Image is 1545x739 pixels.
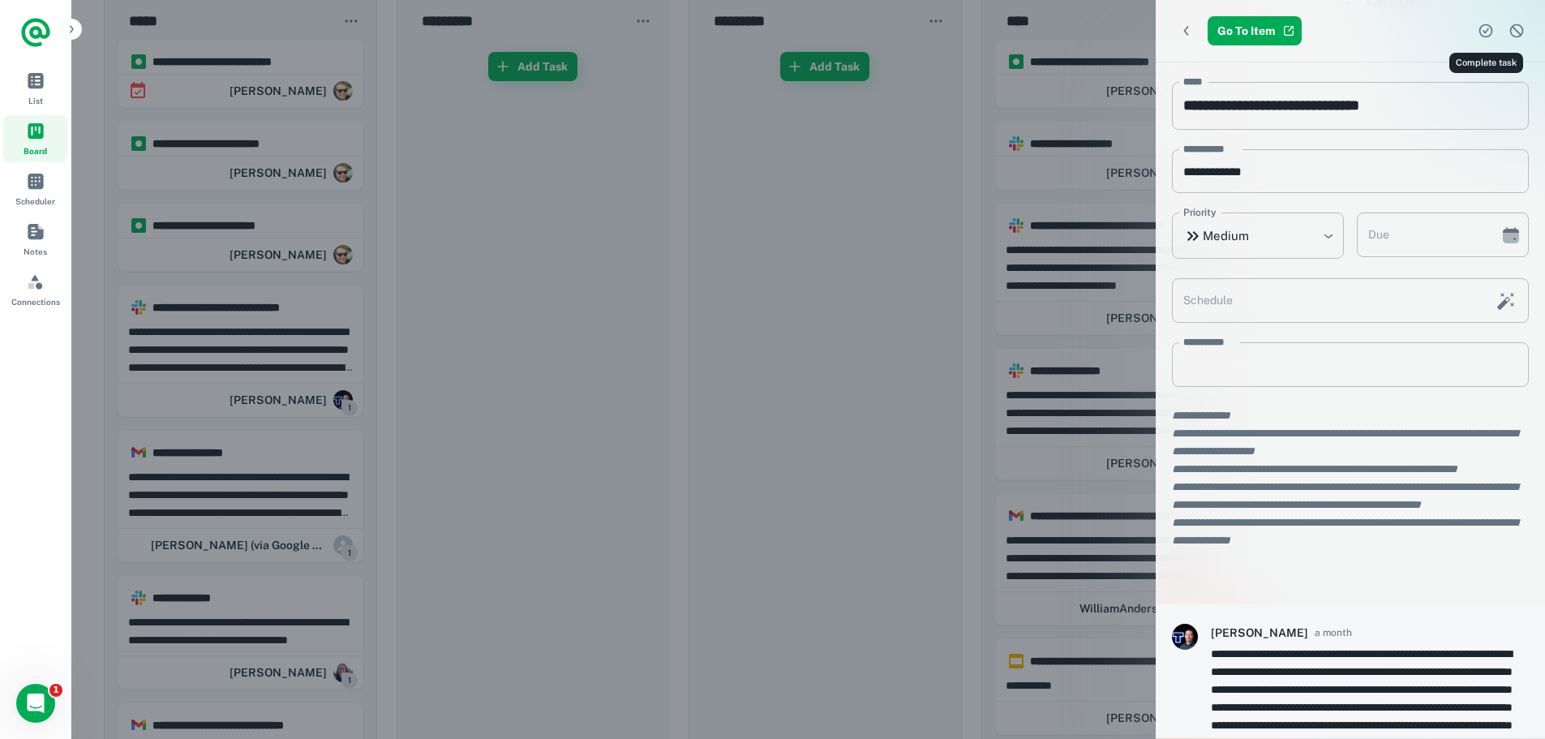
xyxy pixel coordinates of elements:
a: Board [3,115,67,162]
button: Dismiss task [1504,19,1529,43]
span: Scheduler [15,195,55,208]
a: Go To Item [1208,16,1302,45]
a: Scheduler [3,165,67,213]
span: Connections [11,295,60,308]
button: Complete task [1474,19,1498,43]
span: Board [24,144,47,157]
span: List [28,94,43,107]
button: Schedule this task with AI [1492,287,1520,315]
button: Choose date [1495,219,1527,251]
a: Logo [19,16,52,49]
span: a month [1315,625,1352,640]
a: Notes [3,216,67,263]
div: scrollable content [1156,62,1545,738]
h6: [PERSON_NAME] [1211,624,1308,642]
a: Connections [3,266,67,313]
div: Medium [1172,213,1344,259]
div: Complete task [1449,53,1523,73]
button: Back [1172,16,1201,45]
img: 7709911413328_3ff5b52583c4b0eadcfc_72.png [1172,624,1198,650]
span: Notes [24,245,47,258]
span: 1 [49,684,62,697]
iframe: Intercom live chat [16,684,55,723]
label: Priority [1183,205,1217,220]
a: List [3,65,67,112]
